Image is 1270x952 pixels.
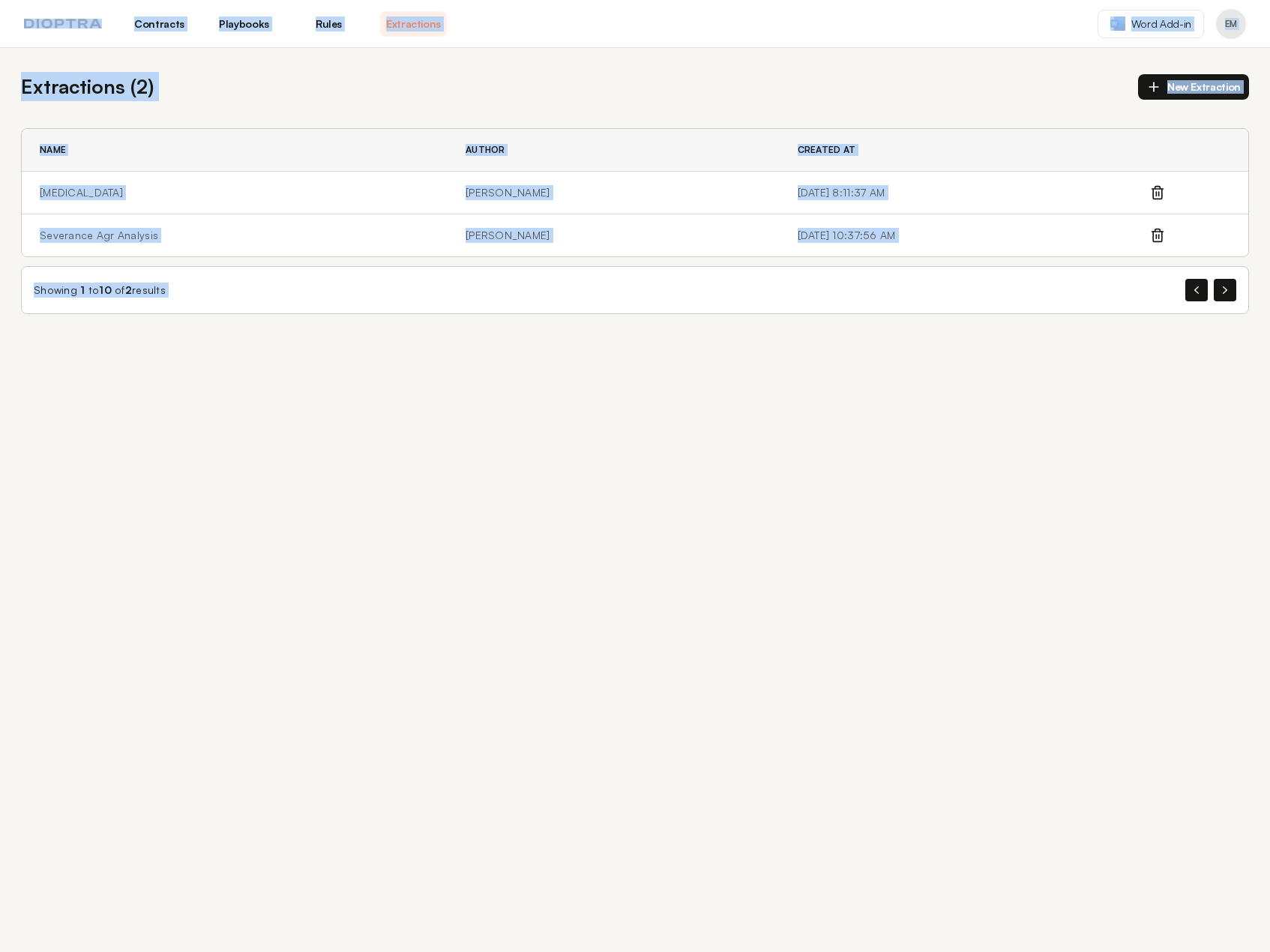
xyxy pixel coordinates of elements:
td: Severance Agr Analysis [22,214,448,257]
span: Word Add-in [1131,16,1191,31]
span: 1 [80,283,85,296]
img: logo [24,19,102,29]
th: Author [448,129,780,172]
td: [PERSON_NAME] [448,172,780,214]
button: Profile menu [1216,9,1246,39]
span: 10 [99,283,112,296]
img: word [1110,16,1125,31]
td: [PERSON_NAME] [448,214,780,257]
td: [DATE] 8:11:37 AM [780,172,1149,214]
span: 2 [125,283,132,296]
a: Contracts [126,11,193,37]
button: Next [1214,279,1236,301]
td: [MEDICAL_DATA] [22,172,448,214]
th: Created At [780,129,1149,172]
h2: Extractions ( 2 ) [21,72,154,101]
a: Playbooks [211,11,277,37]
button: New Extraction [1138,74,1249,100]
td: [DATE] 10:37:56 AM [780,214,1149,257]
a: Rules [295,11,362,37]
th: Name [22,129,448,172]
a: Extractions [380,11,447,37]
div: Showing to of results [34,283,166,298]
button: Previous [1185,279,1208,301]
a: Word Add-in [1098,10,1204,38]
